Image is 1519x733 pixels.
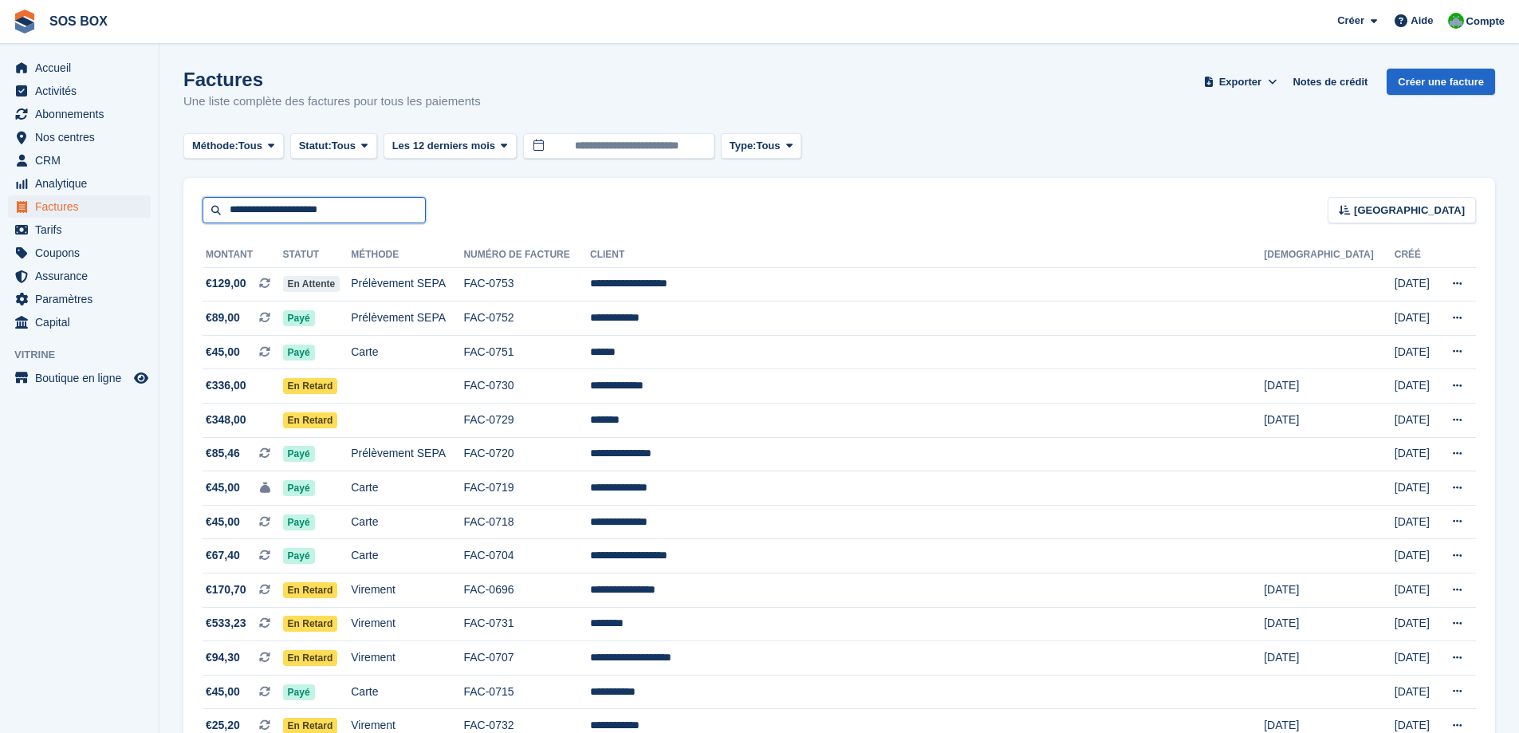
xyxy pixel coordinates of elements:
td: [DATE] [1395,675,1436,709]
td: Carte [351,505,463,539]
td: Carte [351,675,463,709]
a: menu [8,149,151,171]
span: Statut: [299,138,332,154]
td: FAC-0752 [463,301,590,336]
span: Tarifs [35,219,131,241]
td: [DATE] [1395,607,1436,641]
span: En retard [283,378,338,394]
a: menu [8,242,151,264]
a: menu [8,126,151,148]
span: CRM [35,149,131,171]
td: FAC-0720 [463,437,590,471]
span: €533,23 [206,615,246,632]
span: Paramètres [35,288,131,310]
span: €94,30 [206,649,240,666]
a: menu [8,265,151,287]
td: [DATE] [1395,539,1436,573]
td: Prélèvement SEPA [351,267,463,301]
button: Exporter [1200,69,1280,95]
span: Accueil [35,57,131,79]
span: €45,00 [206,684,240,700]
th: Client [590,242,1264,268]
span: Payé [283,684,315,700]
td: [DATE] [1395,641,1436,676]
td: FAC-0718 [463,505,590,539]
td: [DATE] [1264,573,1395,608]
span: Tous [756,138,780,154]
span: En retard [283,616,338,632]
td: Carte [351,471,463,506]
td: [DATE] [1264,641,1395,676]
span: €85,46 [206,445,240,462]
p: Une liste complète des factures pour tous les paiements [183,93,481,111]
span: €67,40 [206,547,240,564]
span: Payé [283,548,315,564]
td: [DATE] [1395,335,1436,369]
span: Vitrine [14,347,159,363]
a: menu [8,80,151,102]
a: menu [8,195,151,218]
td: Carte [351,335,463,369]
td: FAC-0719 [463,471,590,506]
td: [DATE] [1395,369,1436,404]
td: Virement [351,641,463,676]
span: Payé [283,514,315,530]
span: €170,70 [206,581,246,598]
a: menu [8,288,151,310]
td: [DATE] [1395,267,1436,301]
td: [DATE] [1395,301,1436,336]
span: Payé [283,446,315,462]
span: Exporter [1219,74,1261,90]
td: Virement [351,573,463,608]
th: Statut [283,242,352,268]
span: Assurance [35,265,131,287]
span: Aide [1411,13,1433,29]
td: [DATE] [1264,607,1395,641]
span: Compte [1466,14,1505,30]
span: €348,00 [206,412,246,428]
span: €89,00 [206,309,240,326]
a: menu [8,367,151,389]
td: FAC-0696 [463,573,590,608]
h1: Factures [183,69,481,90]
span: Abonnements [35,103,131,125]
span: En attente [283,276,340,292]
span: €129,00 [206,275,246,292]
span: Créer [1337,13,1364,29]
td: [DATE] [1395,505,1436,539]
span: En retard [283,412,338,428]
td: FAC-0729 [463,404,590,438]
td: [DATE] [1395,471,1436,506]
td: FAC-0704 [463,539,590,573]
span: Méthode: [192,138,238,154]
span: [GEOGRAPHIC_DATA] [1354,203,1465,219]
th: [DEMOGRAPHIC_DATA] [1264,242,1395,268]
td: [DATE] [1264,369,1395,404]
a: SOS BOX [43,8,114,34]
td: FAC-0715 [463,675,590,709]
td: FAC-0751 [463,335,590,369]
button: Statut: Tous [290,133,377,160]
td: [DATE] [1395,404,1436,438]
span: Type: [730,138,757,154]
img: Fabrice [1448,13,1464,29]
th: Montant [203,242,283,268]
button: Méthode: Tous [183,133,284,160]
th: Numéro de facture [463,242,590,268]
td: FAC-0753 [463,267,590,301]
span: Capital [35,311,131,333]
a: Créer une facture [1387,69,1495,95]
span: Tous [332,138,356,154]
td: Prélèvement SEPA [351,437,463,471]
img: stora-icon-8386f47178a22dfd0bd8f6a31ec36ba5ce8667c1dd55bd0f319d3a0aa187defe.svg [13,10,37,33]
a: Notes de crédit [1286,69,1374,95]
td: FAC-0707 [463,641,590,676]
span: Nos centres [35,126,131,148]
span: €336,00 [206,377,246,394]
span: Coupons [35,242,131,264]
button: Les 12 derniers mois [384,133,517,160]
td: FAC-0731 [463,607,590,641]
a: Boutique d'aperçu [132,368,151,388]
a: menu [8,57,151,79]
span: En retard [283,582,338,598]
